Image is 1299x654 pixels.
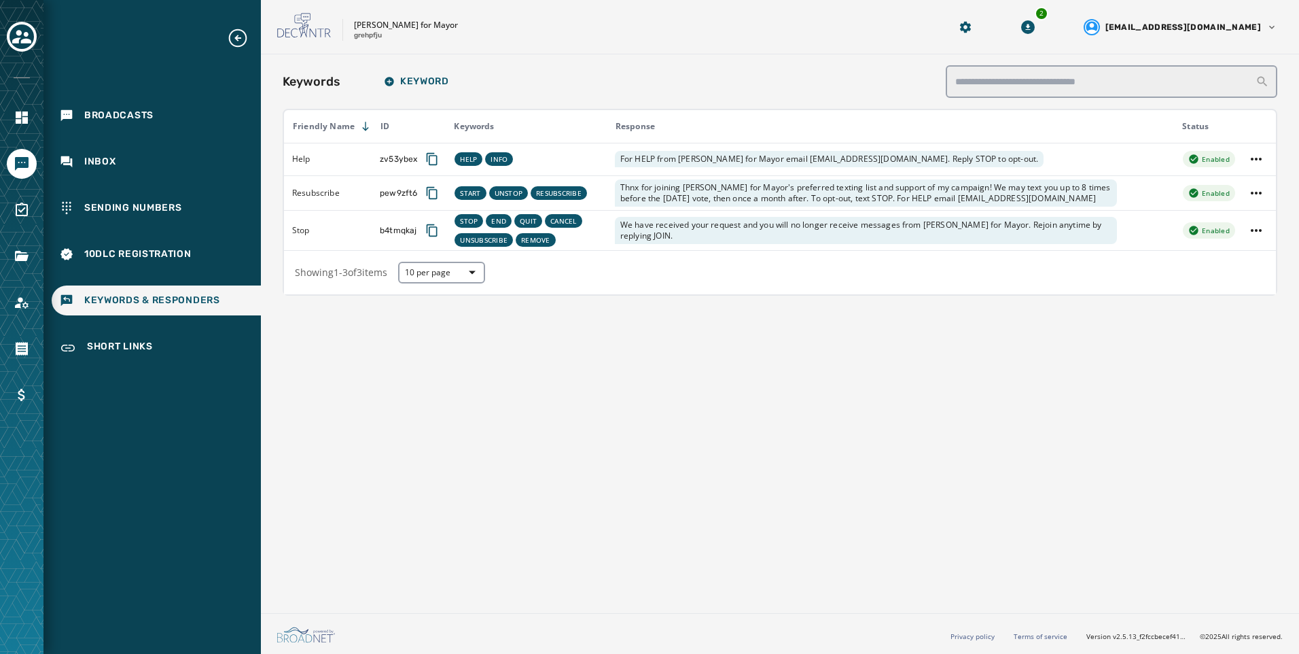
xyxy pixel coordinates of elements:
button: Toggle account select drawer [7,22,37,52]
div: We have received your request and you will no longer receive messages from [PERSON_NAME] for Mayo... [615,217,1117,244]
span: Short Links [87,340,153,356]
button: Manage global settings [953,15,978,39]
a: Navigate to Sending Numbers [52,193,261,223]
button: Keyword [373,68,460,95]
button: Expand sub nav menu [227,27,260,49]
span: [EMAIL_ADDRESS][DOMAIN_NAME] [1105,22,1261,33]
div: END [486,214,512,228]
span: pew9zft6 [380,188,417,199]
div: Status [1174,121,1236,132]
button: Copy text to clipboard [420,218,444,243]
div: START [455,186,486,200]
div: STOP [455,214,483,228]
a: Navigate to Files [7,241,37,271]
span: 10 per page [405,267,478,278]
div: HELP [455,152,482,166]
p: grehpfju [354,31,382,41]
button: Copy text to clipboard [420,147,444,171]
div: Enabled [1183,222,1235,239]
span: Inbox [84,155,116,169]
button: Copy text to clipboard [420,181,444,205]
td: Resubscribe [284,175,372,210]
a: Navigate to Surveys [7,195,37,225]
span: Keyword [384,76,449,87]
div: QUIT [514,214,542,228]
span: Keywords & Responders [84,294,220,307]
div: INFO [485,152,513,166]
p: [PERSON_NAME] for Mayor [354,20,458,31]
a: Navigate to 10DLC Registration [52,239,261,269]
span: Broadcasts [84,109,154,122]
a: Navigate to Account [7,288,37,317]
h2: Keywords [283,72,340,91]
a: Navigate to Orders [7,334,37,364]
a: Terms of service [1014,632,1067,641]
a: Navigate to Messaging [7,149,37,179]
div: UNSUBSCRIBE [455,233,513,247]
a: Navigate to Keywords & Responders [52,286,261,315]
div: ID [372,121,444,132]
span: Friendly Name [293,121,355,132]
div: Thnx for joining [PERSON_NAME] for Mayor's preferred texting list and support of my campaign! We ... [615,179,1117,207]
td: Help [284,143,372,175]
div: 2 [1035,7,1048,20]
span: 10DLC Registration [84,247,192,261]
div: RESUBSCRIBE [531,186,587,200]
button: Download Menu [1016,15,1040,39]
a: Privacy policy [950,632,995,641]
div: CANCEL [545,214,582,228]
button: 10 per page [398,262,485,283]
span: Sending Numbers [84,201,182,215]
a: Navigate to Billing [7,380,37,410]
span: © 2025 All rights reserved. [1200,632,1283,641]
div: Enabled [1183,151,1235,167]
div: Keywords [446,121,605,132]
div: REMOVE [516,233,556,247]
td: Stop [284,210,372,250]
div: For HELP from [PERSON_NAME] for Mayor email [EMAIL_ADDRESS][DOMAIN_NAME]. Reply STOP to opt-out. [615,151,1044,167]
div: Response [607,121,1173,132]
span: v2.5.13_f2fccbecef41a56588405520c543f5f958952a99 [1113,632,1189,642]
span: zv53ybex [380,154,417,165]
a: Navigate to Broadcasts [52,101,261,131]
div: UNSTOP [489,186,529,200]
a: Navigate to Home [7,103,37,133]
span: b4tmqkaj [380,225,416,236]
div: Enabled [1183,185,1235,201]
span: Version [1086,632,1189,642]
a: Navigate to Short Links [52,332,261,364]
button: User settings [1078,14,1283,41]
a: Navigate to Inbox [52,147,261,177]
span: Showing 1 - 3 of 3 items [295,266,387,279]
